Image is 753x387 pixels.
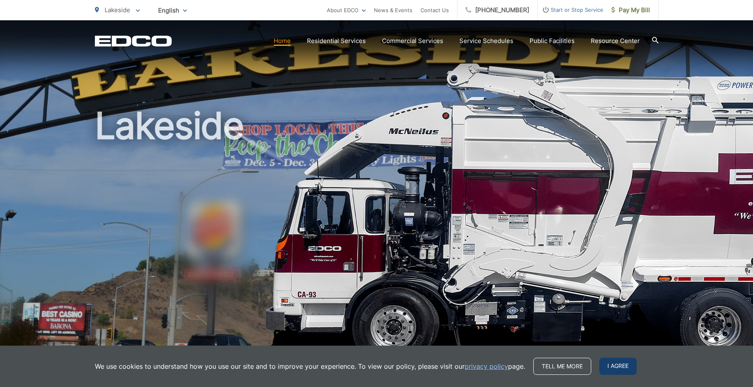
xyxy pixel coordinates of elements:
[533,358,591,375] a: Tell me more
[152,3,193,17] span: English
[530,36,575,46] a: Public Facilities
[95,35,172,47] a: EDCD logo. Return to the homepage.
[459,36,513,46] a: Service Schedules
[95,105,659,362] h1: Lakeside
[95,361,525,371] p: We use cookies to understand how you use our site and to improve your experience. To view our pol...
[274,36,291,46] a: Home
[611,5,650,15] span: Pay My Bill
[599,358,637,375] span: I agree
[327,5,366,15] a: About EDCO
[465,361,508,371] a: privacy policy
[374,5,412,15] a: News & Events
[382,36,443,46] a: Commercial Services
[105,6,130,14] span: Lakeside
[591,36,640,46] a: Resource Center
[307,36,366,46] a: Residential Services
[420,5,449,15] a: Contact Us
